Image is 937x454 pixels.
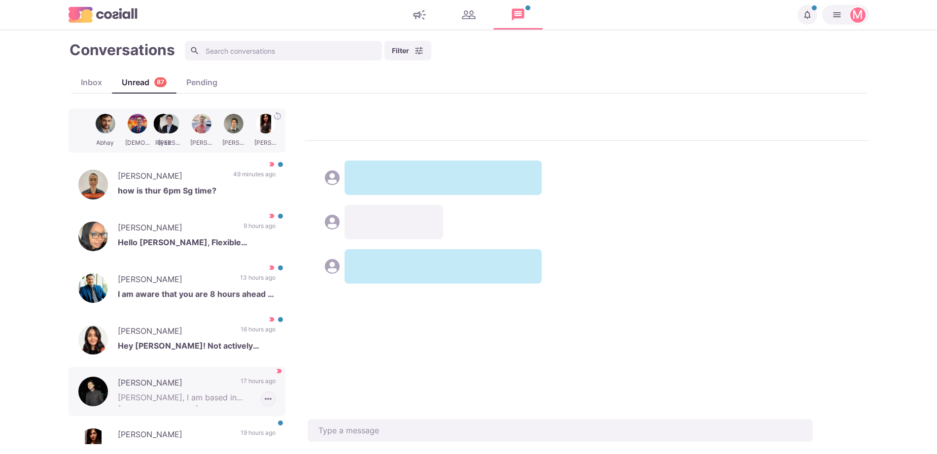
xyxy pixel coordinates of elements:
[112,76,176,88] div: Unread
[798,5,817,25] button: Notifications
[78,222,108,251] img: Tiffany Heflin
[241,377,276,391] p: 17 hours ago
[118,428,231,443] p: [PERSON_NAME]
[118,391,276,406] p: [PERSON_NAME], I am based in [GEOGRAPHIC_DATA], working offshore.
[185,41,382,61] input: Search conversations
[118,222,234,236] p: [PERSON_NAME]
[118,377,231,391] p: [PERSON_NAME]
[118,185,276,199] p: how is thur 6pm Sg time?
[78,377,108,406] img: Riyaz Mohd
[384,41,431,61] button: Filter
[118,273,230,288] p: [PERSON_NAME]
[69,41,175,59] h1: Conversations
[233,170,276,185] p: 49 minutes ago
[822,5,869,25] button: Martin
[78,273,108,303] img: Austin Whitten
[157,78,164,87] p: 87
[240,273,276,288] p: 13 hours ago
[78,170,108,199] img: Neal Lou
[241,325,276,340] p: 16 hours ago
[176,76,227,88] div: Pending
[71,76,112,88] div: Inbox
[118,288,276,303] p: I am aware that you are 8 hours ahead of me and I will make myself available for you at 5am PST. ...
[118,236,276,251] p: Hello [PERSON_NAME], Flexible packages, and set ups for what?
[78,325,108,355] img: Ale Cañizares
[852,9,863,21] div: Martin
[118,170,223,185] p: [PERSON_NAME]
[243,222,276,236] p: 9 hours ago
[118,325,231,340] p: [PERSON_NAME]
[118,340,276,355] p: Hey [PERSON_NAME]! Not actively looking but I saw you're based in the UK - planning a move there ...
[241,428,276,443] p: 19 hours ago
[69,7,138,22] img: logo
